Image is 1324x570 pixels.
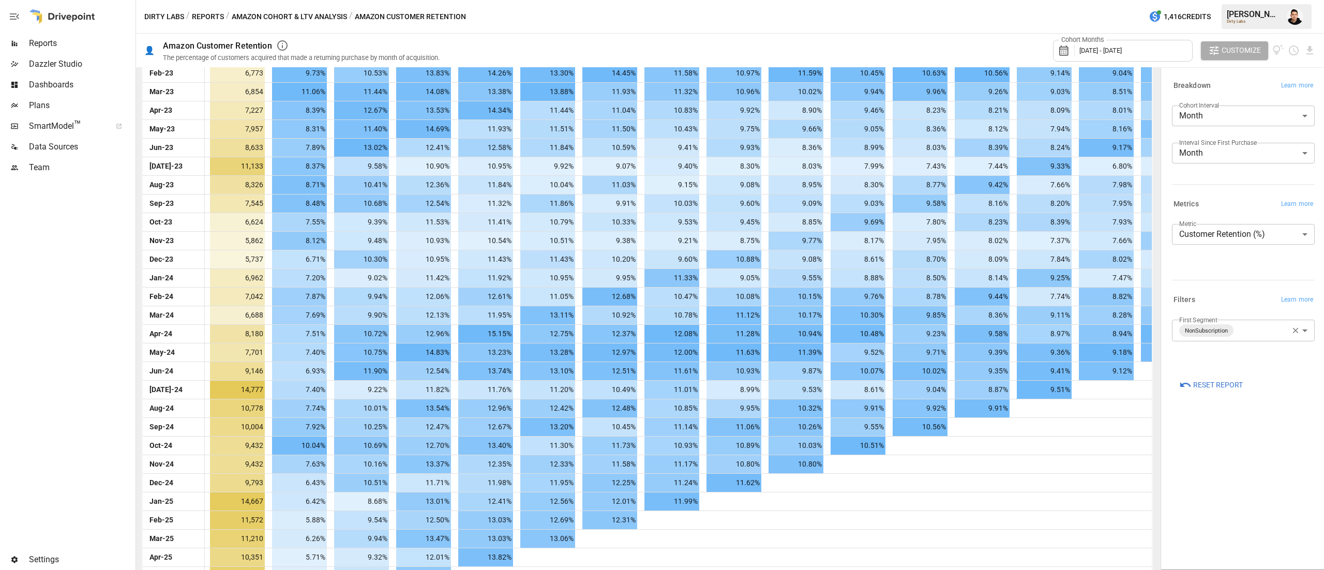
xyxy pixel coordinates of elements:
span: Aug-23 [148,176,175,194]
span: 8.95% [769,176,823,194]
span: 9.33% [1017,157,1072,175]
span: 7.98% [1079,176,1134,194]
span: 8.09% [955,250,1010,268]
span: 6,624 [210,213,265,231]
span: 9.60% [706,194,761,213]
span: 12.67% [334,101,389,119]
span: 14.26% [458,64,513,82]
span: 8.51% [1079,83,1134,101]
span: 8.24% [1017,139,1072,157]
span: 7.69% [272,306,327,324]
button: Schedule report [1288,44,1300,56]
span: 11.58% [644,64,699,82]
span: 9.92% [520,157,575,175]
span: May-23 [148,120,176,138]
span: 11.84% [520,139,575,157]
div: Customer Retention (%) [1172,224,1315,245]
span: 12.41% [396,139,451,157]
span: 9.73% [272,64,327,82]
span: 10.95% [396,250,451,268]
h6: Filters [1173,294,1195,306]
span: 8.39% [272,101,327,119]
span: 9.21% [644,232,699,250]
span: 8.02% [1079,250,1134,268]
span: 8.39% [955,139,1010,157]
span: 7.49% [1141,194,1196,213]
button: Reset Report [1172,376,1250,394]
span: 7.69% [1141,101,1196,119]
span: Feb-23 [148,64,175,82]
span: 7.63% [1141,176,1196,194]
span: 9.77% [769,232,823,250]
span: 5,737 [210,250,265,268]
span: 9.58% [955,325,1010,343]
span: 11.50% [582,120,637,138]
span: 7,227 [210,101,265,119]
span: 9.08% [1141,64,1196,82]
span: 9.48% [334,232,389,250]
span: 8.31% [272,120,327,138]
span: 11.44% [520,101,575,119]
span: 12.08% [644,325,699,343]
span: 8.99% [831,139,885,157]
span: 8.82% [1079,288,1134,306]
span: 10.30% [831,306,885,324]
span: 8.17% [831,232,885,250]
span: 12.36% [396,176,451,194]
span: 9.60% [644,250,699,268]
button: Francisco Sanchez [1281,2,1310,31]
span: 11,133 [210,157,265,175]
span: Reset Report [1193,379,1243,392]
span: 10.96% [706,83,761,101]
span: 14.69% [396,120,451,138]
span: 8.39% [1017,213,1072,231]
button: Dirty Labs [144,10,184,23]
span: Jan-24 [148,269,175,287]
span: 9.09% [769,194,823,213]
span: 9.53% [644,213,699,231]
span: 10.72% [334,325,389,343]
span: 9.07% [582,157,637,175]
span: Feb-24 [148,288,175,306]
span: 7.20% [272,269,327,287]
span: 9.03% [831,194,885,213]
div: Dirty Labs [1227,19,1281,24]
span: SmartModel [29,120,104,132]
span: 14.34% [458,101,513,119]
div: Francisco Sanchez [1287,8,1303,25]
button: Amazon Cohort & LTV Analysis [232,10,347,23]
span: 8.03% [769,157,823,175]
span: 13.38% [458,83,513,101]
span: 5,862 [210,232,265,250]
span: 9.15% [644,176,699,194]
span: 7.66% [1017,176,1072,194]
span: 8.30% [831,176,885,194]
label: Interval Since First Purchase [1179,138,1257,147]
span: 7.27% [1141,250,1196,268]
span: 10.41% [334,176,389,194]
span: 10.68% [334,194,389,213]
span: 8.36% [955,306,1010,324]
span: 11.44% [334,83,389,101]
span: 9.58% [893,194,947,213]
span: 9.41% [644,139,699,157]
span: 9.94% [831,83,885,101]
span: 6,962 [210,269,265,287]
span: Settings [29,553,133,566]
span: 11.93% [458,120,513,138]
div: The percentage of customers acquired that made a returning purchase by month of acquisition. [163,54,440,62]
span: 11.12% [706,306,761,324]
span: 13.53% [396,101,451,119]
span: 8.82% [1141,120,1196,138]
span: 11.93% [582,83,637,101]
label: Metric [1179,219,1196,228]
span: 8.14% [955,269,1010,287]
span: 10.45% [831,64,885,82]
span: 11.32% [458,194,513,213]
span: 11.53% [396,213,451,231]
span: Data Sources [29,141,133,153]
span: 9.45% [706,213,761,231]
span: Jun-23 [148,139,175,157]
span: 9.40% [644,157,699,175]
span: 9.96% [893,83,947,101]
